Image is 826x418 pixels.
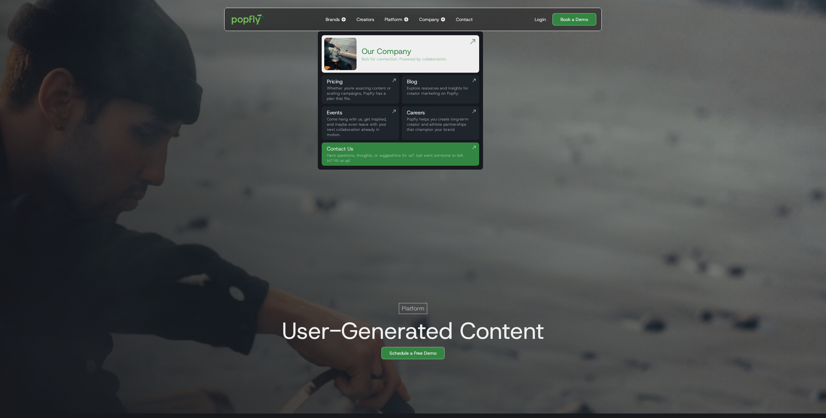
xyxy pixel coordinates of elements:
[453,8,475,31] a: Contact
[354,8,377,31] a: Creators
[552,13,596,26] a: Book a Demo
[362,46,447,57] div: Our Company
[327,153,469,163] div: Have questions, thoughts, or suggestions for us? Just want someone to talk to? Hit us up!
[456,16,473,23] div: Contact
[327,86,394,101] div: Whether you're sourcing content or scaling campaigns, Popfly has a plan that fits.
[362,57,447,62] div: Built for connection. Powered by collaboration.
[327,145,469,153] div: Contact Us
[277,318,544,344] h1: User-Generated Content
[227,10,269,29] a: home
[322,142,479,166] a: Contact UsHave questions, thoughts, or suggestions for us? Just want someone to talk to? Hit us up!
[407,86,474,96] div: Explore resources and insights for creator marketing on Popfly.
[407,117,474,132] div: Popfly helps you create long‑term creator and athlete partnerships that champion your brand.
[407,109,474,117] div: Careers
[327,109,394,117] div: Events
[327,117,394,137] div: Come hang with us, get inspired, and maybe even leave with your next collaboration already in mot...
[322,35,479,73] a: Our CompanyBuilt for connection. Powered by collaboration.
[326,16,340,23] div: Brands
[402,75,479,104] a: BlogExplore resources and insights for creator marketing on Popfly.
[385,16,402,23] div: Platform
[419,16,439,23] div: Company
[322,75,399,104] a: PricingWhether you're sourcing content or scaling campaigns, Popfly has a plan that fits.
[381,347,445,359] a: Schedule a Free Demo
[407,78,474,86] div: Blog
[322,106,399,140] a: EventsCome hang with us, get inspired, and maybe even leave with your next collaboration already ...
[357,16,374,23] div: Creators
[535,16,546,23] div: Login
[402,305,424,312] p: Platform
[532,16,549,23] a: Login
[327,78,394,86] div: Pricing
[402,106,479,140] a: CareersPopfly helps you create long‑term creator and athlete partnerships that champion your brand.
